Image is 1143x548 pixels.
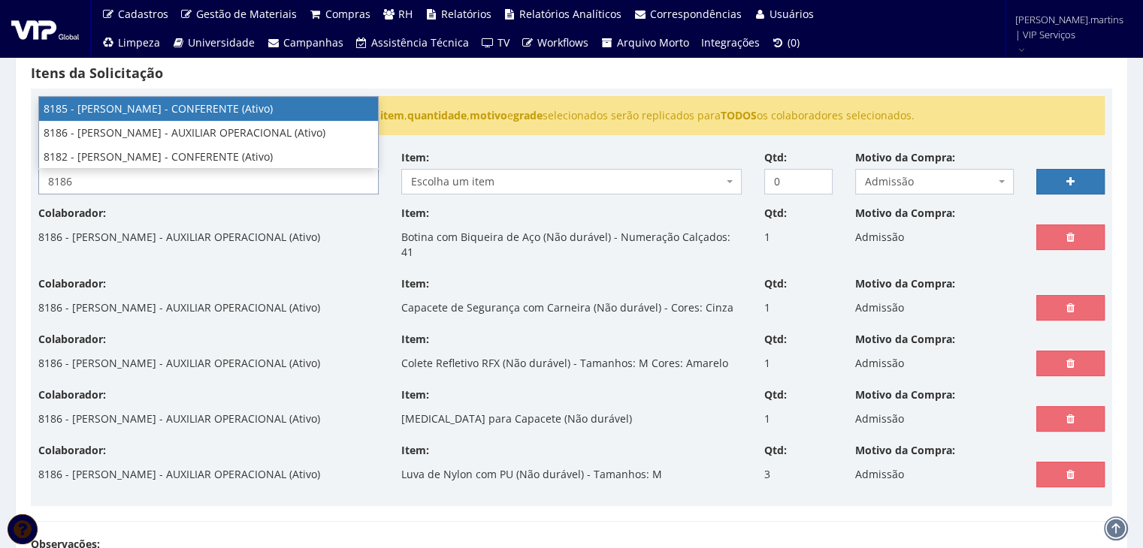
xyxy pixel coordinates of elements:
[31,64,163,82] strong: Itens da Solicitação
[516,29,595,57] a: Workflows
[95,29,166,57] a: Limpeza
[38,443,106,458] label: Colaborador:
[401,150,429,165] label: Item:
[537,35,588,50] span: Workflows
[441,7,491,21] span: Relatórios
[764,150,787,165] label: Qtd:
[39,121,378,145] li: 8186 - [PERSON_NAME] - AUXILIAR OPERACIONAL (Ativo)
[519,7,621,21] span: Relatórios Analíticos
[855,462,904,487] p: Admissão
[188,35,255,50] span: Universidade
[38,295,320,321] p: 8186 - [PERSON_NAME] - AUXILIAR OPERACIONAL (Ativo)
[855,150,955,165] label: Motivo da Compra:
[380,108,404,122] strong: item
[401,295,733,321] p: Capacete de Segurança com Carneira (Não durável) - Cores: Cinza
[855,443,955,458] label: Motivo da Compra:
[650,7,742,21] span: Correspondências
[594,29,695,57] a: Arquivo Morto
[513,108,543,122] strong: grade
[38,206,106,221] label: Colaborador:
[325,7,370,21] span: Compras
[401,224,742,265] p: Botina com Biqueira de Aço (Não durável) - Numeração Calçados: 41
[766,29,806,57] a: (0)
[401,406,632,432] p: [MEDICAL_DATA] para Capacete (Não durável)
[371,35,469,50] span: Assistência Técnica
[695,29,766,57] a: Integrações
[764,387,787,402] label: Qtd:
[401,276,429,291] label: Item:
[50,108,1093,123] li: Ao selecionar mais de 1 colaborador ao mesmo tempo, , , e selecionados serão replicados para os c...
[118,35,160,50] span: Limpeza
[401,462,662,487] p: Luva de Nylon com PU (Não durável) - Tamanhos: M
[38,332,106,347] label: Colaborador:
[865,174,996,189] span: Admissão
[38,387,106,402] label: Colaborador:
[701,35,760,50] span: Integrações
[855,276,955,291] label: Motivo da Compra:
[38,224,320,250] p: 8186 - [PERSON_NAME] - AUXILIAR OPERACIONAL (Ativo)
[470,108,507,122] strong: motivo
[38,276,106,291] label: Colaborador:
[1015,12,1123,42] span: [PERSON_NAME].martins | VIP Serviços
[764,295,770,321] p: 1
[764,406,770,432] p: 1
[855,332,955,347] label: Motivo da Compra:
[764,443,787,458] label: Qtd:
[617,35,689,50] span: Arquivo Morto
[398,7,413,21] span: RH
[39,145,378,169] li: 8182 - [PERSON_NAME] - CONFERENTE (Ativo)
[283,35,343,50] span: Campanhas
[475,29,516,57] a: TV
[788,35,800,50] span: (0)
[196,7,297,21] span: Gestão de Materiais
[261,29,349,57] a: Campanhas
[855,224,904,250] p: Admissão
[855,406,904,432] p: Admissão
[39,97,378,121] li: 8185 - [PERSON_NAME] - CONFERENTE (Ativo)
[764,224,770,250] p: 1
[855,206,955,221] label: Motivo da Compra:
[770,7,814,21] span: Usuários
[11,17,79,40] img: logo
[721,108,757,122] strong: TODOS
[349,29,476,57] a: Assistência Técnica
[411,174,723,189] span: Escolha um item
[38,351,320,376] p: 8186 - [PERSON_NAME] - AUXILIAR OPERACIONAL (Ativo)
[401,351,728,376] p: Colete Refletivo RFX (Não durável) - Tamanhos: M Cores: Amarelo
[166,29,262,57] a: Universidade
[764,206,787,221] label: Qtd:
[497,35,510,50] span: TV
[118,7,168,21] span: Cadastros
[407,108,467,122] strong: quantidade
[401,443,429,458] label: Item:
[39,170,378,194] input: Selecione pelo menos 1 colaborador
[764,351,770,376] p: 1
[401,169,742,194] span: Escolha um item
[38,462,320,487] p: 8186 - [PERSON_NAME] - AUXILIAR OPERACIONAL (Ativo)
[401,206,429,221] label: Item:
[855,387,955,402] label: Motivo da Compra:
[855,295,904,321] p: Admissão
[764,276,787,291] label: Qtd:
[764,332,787,347] label: Qtd:
[855,169,1014,194] span: Admissão
[764,462,770,487] p: 3
[401,387,429,402] label: Item:
[38,406,320,432] p: 8186 - [PERSON_NAME] - AUXILIAR OPERACIONAL (Ativo)
[401,332,429,347] label: Item:
[855,351,904,376] p: Admissão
